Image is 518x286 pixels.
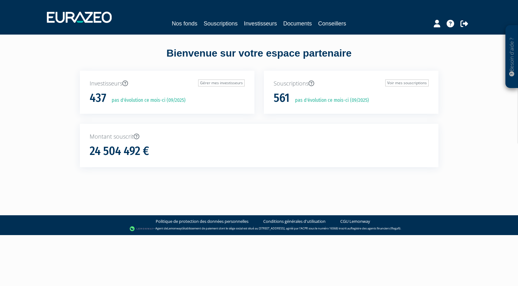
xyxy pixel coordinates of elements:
h1: 437 [90,91,106,105]
a: Gérer mes investisseurs [198,80,245,86]
a: Voir mes souscriptions [385,80,429,86]
div: Bienvenue sur votre espace partenaire [75,46,443,71]
p: Investisseurs [90,80,245,88]
p: Besoin d'aide ? [508,29,515,85]
a: CGU Lemonway [340,218,370,224]
a: Investisseurs [244,19,277,28]
a: Conseillers [318,19,346,28]
a: Registre des agents financiers (Regafi) [351,226,400,230]
div: - Agent de (établissement de paiement dont le siège social est situé au [STREET_ADDRESS], agréé p... [6,226,512,232]
img: 1732889491-logotype_eurazeo_blanc_rvb.png [47,12,112,23]
a: Conditions générales d'utilisation [263,218,326,224]
a: Documents [283,19,312,28]
p: pas d'évolution ce mois-ci (09/2025) [291,97,369,104]
a: Politique de protection des données personnelles [156,218,248,224]
p: Souscriptions [274,80,429,88]
p: pas d'évolution ce mois-ci (09/2025) [107,97,186,104]
img: logo-lemonway.png [130,226,154,232]
h1: 561 [274,91,290,105]
a: Souscriptions [203,19,237,28]
a: Lemonway [167,226,182,230]
p: Montant souscrit [90,133,429,141]
a: Nos fonds [172,19,197,28]
h1: 24 504 492 € [90,145,149,158]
